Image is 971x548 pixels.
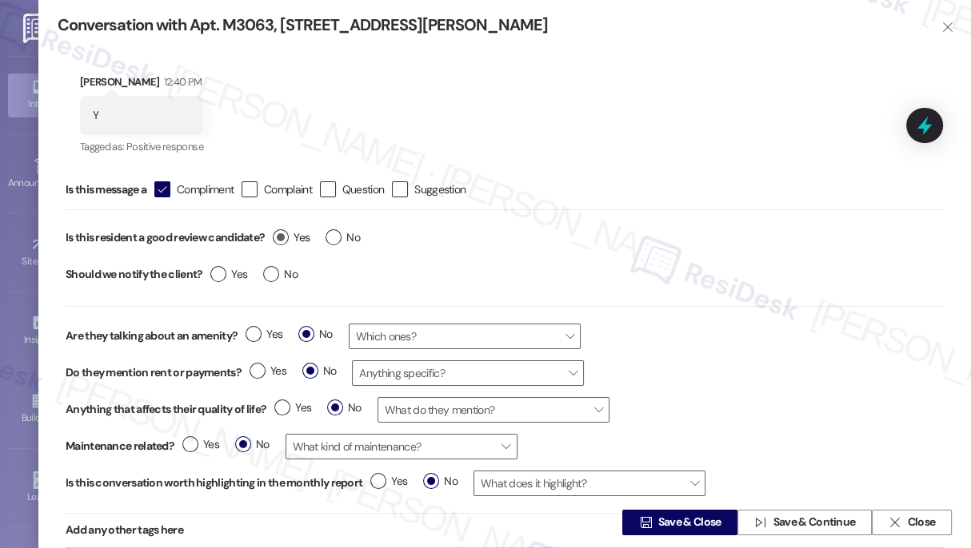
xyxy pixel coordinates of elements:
span: No [327,399,362,416]
label: Is this resident a good review candidate? [66,225,265,250]
div: Y [93,107,98,124]
button: Save & Continue [737,510,872,535]
button: Close [872,510,952,535]
span: Which ones? [349,324,581,349]
span: Suggestion [414,181,466,197]
div: [PERSON_NAME] [80,73,203,96]
span: No [423,473,458,490]
label: Do they mention rent or payments? [66,364,242,381]
span: What does it highlight? [474,471,705,496]
i:  [754,516,766,529]
span: Close [907,514,935,531]
span: No [263,266,298,283]
span: No [302,363,337,379]
button: Save & Close [622,510,737,535]
span: Complaint [264,181,312,197]
div: 12:40 PM [160,73,202,90]
label: Maintenance related? [66,438,174,455]
span: Yes [210,266,247,283]
label: Are they talking about an amenity? [66,328,238,344]
span: Yes [250,363,286,379]
span: Save & Continue [773,514,856,531]
label: Anything that affects their quality of life? [66,401,266,418]
i:  [157,181,167,198]
span: What do they mention? [378,397,609,423]
span: Save & Close [658,514,721,531]
span: No [326,229,360,246]
i:  [941,21,953,34]
span: Compliment [177,181,234,197]
span: What kind of maintenance? [286,434,517,459]
span: No [298,326,333,343]
span: Yes [273,229,310,246]
span: Positive response [126,140,203,153]
label: Is this conversation worth highlighting in the monthly report [66,475,362,491]
span: No [235,436,270,453]
div: Conversation with Apt. M3063, [STREET_ADDRESS][PERSON_NAME] [58,14,915,36]
span: Anything specific? [352,360,584,386]
span: Yes [182,436,219,453]
span: Is this message a [66,181,146,198]
i:  [889,516,901,529]
label: Should we notify the client? [66,262,202,287]
i:  [639,516,651,529]
span: Yes [370,473,407,490]
span: Yes [246,326,282,343]
div: Tagged as: [80,135,203,158]
span: Question [342,181,384,197]
span: Yes [274,399,311,416]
